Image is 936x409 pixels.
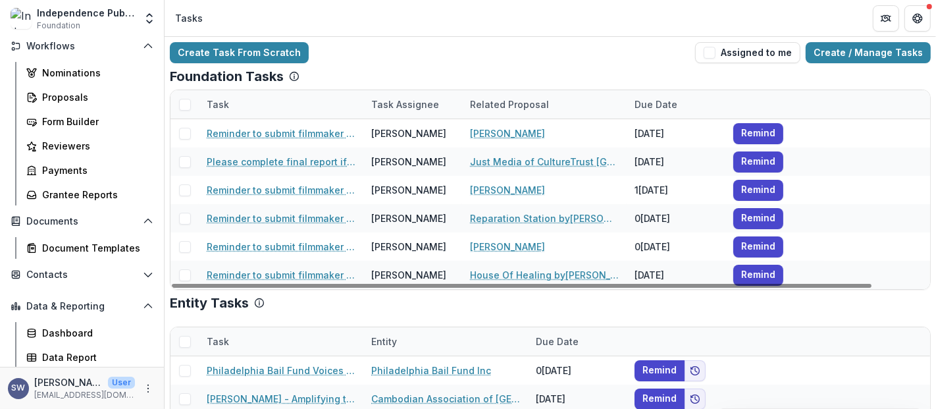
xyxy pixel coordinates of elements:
[42,326,148,340] div: Dashboard
[170,42,309,63] a: Create Task From Scratch
[733,180,783,201] button: Remind
[470,126,545,140] a: [PERSON_NAME]
[528,356,627,385] div: 0[DATE]
[207,268,355,282] a: Reminder to submit filmmaker report
[42,115,148,128] div: Form Builder
[528,327,627,356] div: Due Date
[5,211,159,232] button: Open Documents
[21,62,159,84] a: Nominations
[371,183,446,197] div: [PERSON_NAME]
[207,183,355,197] a: Reminder to submit filmmaker report
[635,360,685,381] button: Remind
[37,6,135,20] div: Independence Public Media Foundation
[470,155,619,169] a: Just Media of CultureTrust [GEOGRAPHIC_DATA]
[470,183,545,197] a: [PERSON_NAME]
[627,176,725,204] div: 1[DATE]
[26,216,138,227] span: Documents
[371,155,446,169] div: [PERSON_NAME]
[199,327,363,356] div: Task
[21,86,159,108] a: Proposals
[371,392,520,406] a: Cambodian Association of [GEOGRAPHIC_DATA]
[462,90,627,119] div: Related Proposal
[528,335,586,348] div: Due Date
[363,327,528,356] div: Entity
[21,184,159,205] a: Grantee Reports
[199,90,363,119] div: Task
[904,5,931,32] button: Get Help
[170,9,208,28] nav: breadcrumb
[11,8,32,29] img: Independence Public Media Foundation
[627,90,725,119] div: Due Date
[199,335,237,348] div: Task
[199,97,237,111] div: Task
[462,97,557,111] div: Related Proposal
[170,295,249,311] p: Entity Tasks
[42,139,148,153] div: Reviewers
[806,42,931,63] a: Create / Manage Tasks
[207,211,355,225] a: Reminder to submit filmmaker report
[42,241,148,255] div: Document Templates
[470,268,619,282] a: House Of Healing by[PERSON_NAME]
[5,36,159,57] button: Open Workflows
[685,360,706,381] button: Add to friends
[363,90,462,119] div: Task Assignee
[37,20,80,32] span: Foundation
[371,268,446,282] div: [PERSON_NAME]
[108,377,135,389] p: User
[627,148,725,176] div: [DATE]
[207,126,355,140] a: Reminder to submit filmmaker report
[207,392,355,406] a: [PERSON_NAME] - Amplifying the Cambodian & Southeast Asian Visibility & Voice - Cambodian Associa...
[371,240,446,254] div: [PERSON_NAME]
[733,236,783,258] button: Remind
[363,97,447,111] div: Task Assignee
[21,322,159,344] a: Dashboard
[21,135,159,157] a: Reviewers
[26,269,138,281] span: Contacts
[5,296,159,317] button: Open Data & Reporting
[627,97,685,111] div: Due Date
[733,151,783,173] button: Remind
[34,389,135,401] p: [EMAIL_ADDRESS][DOMAIN_NAME]
[627,261,725,289] div: [DATE]
[733,265,783,286] button: Remind
[733,208,783,229] button: Remind
[26,41,138,52] span: Workflows
[627,204,725,232] div: 0[DATE]
[470,211,619,225] a: Reparation Station by[PERSON_NAME]
[733,123,783,144] button: Remind
[207,240,355,254] a: Reminder to submit filmmaker report
[371,211,446,225] div: [PERSON_NAME]
[363,335,405,348] div: Entity
[12,384,26,393] div: Sherella Williams
[42,90,148,104] div: Proposals
[21,346,159,368] a: Data Report
[207,155,355,169] a: Please complete final report if not renewing.
[42,350,148,364] div: Data Report
[5,264,159,285] button: Open Contacts
[170,68,284,84] p: Foundation Tasks
[42,188,148,202] div: Grantee Reports
[627,119,725,148] div: [DATE]
[21,237,159,259] a: Document Templates
[21,111,159,132] a: Form Builder
[207,364,355,377] a: Philadelphia Bail Fund Voices of Cash Bail - [GEOGRAPHIC_DATA] Bail Fund
[175,11,203,25] div: Tasks
[873,5,899,32] button: Partners
[42,163,148,177] div: Payments
[371,364,491,377] a: Philadelphia Bail Fund Inc
[140,5,159,32] button: Open entity switcher
[627,232,725,261] div: 0[DATE]
[371,126,446,140] div: [PERSON_NAME]
[140,381,156,396] button: More
[470,240,545,254] a: [PERSON_NAME]
[695,42,800,63] button: Assigned to me
[42,66,148,80] div: Nominations
[34,375,103,389] p: [PERSON_NAME]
